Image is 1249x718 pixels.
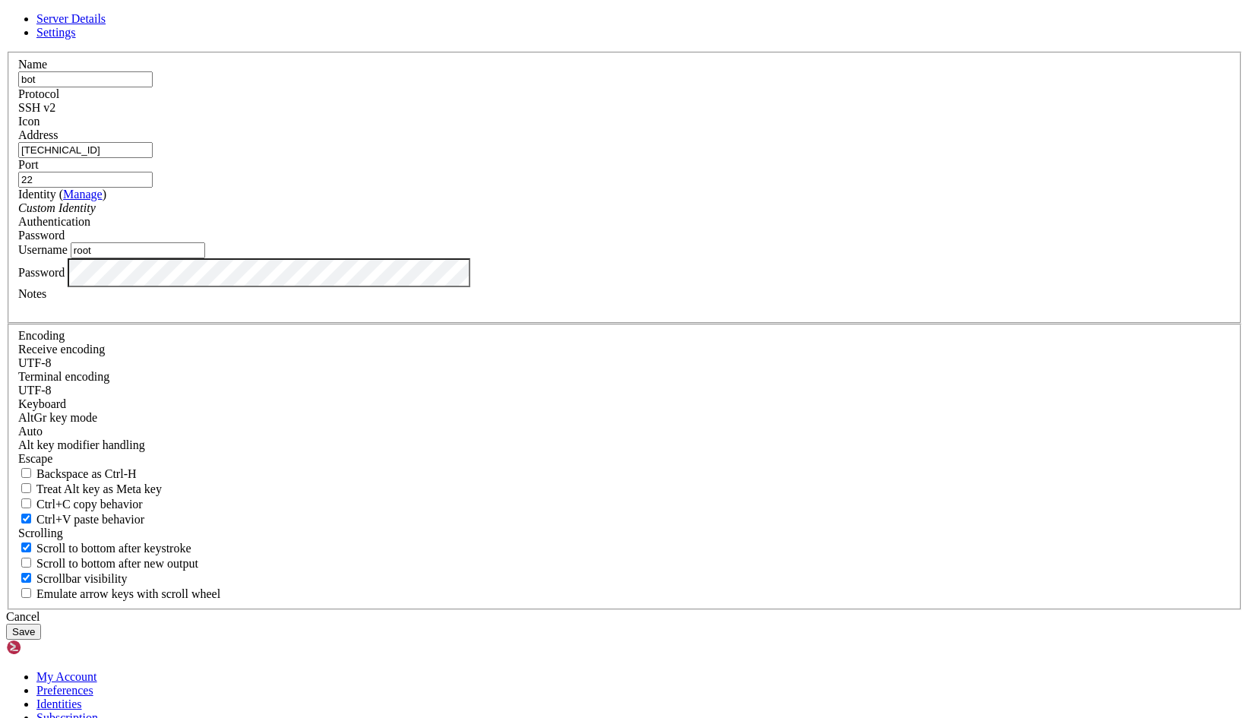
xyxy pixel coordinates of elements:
[18,542,191,555] label: Whether to scroll to the bottom on any keystroke.
[18,128,58,141] label: Address
[18,142,153,158] input: Host Name or IP
[21,588,31,598] input: Emulate arrow keys with scroll wheel
[21,542,31,552] input: Scroll to bottom after keystroke
[18,425,1231,438] div: Auto
[18,58,47,71] label: Name
[21,498,31,508] input: Ctrl+C copy behavior
[36,482,162,495] span: Treat Alt key as Meta key
[18,384,52,397] span: UTF-8
[36,467,137,480] span: Backspace as Ctrl-H
[18,87,59,100] label: Protocol
[18,370,109,383] label: The default terminal encoding. ISO-2022 enables character map translations (like graphics maps). ...
[18,498,143,511] label: Ctrl-C copies if true, send ^C to host if false. Ctrl-Shift-C sends ^C to host if true, copies if...
[21,468,31,478] input: Backspace as Ctrl-H
[18,101,55,114] span: SSH v2
[18,572,128,585] label: The vertical scrollbar mode.
[18,201,1231,215] div: Custom Identity
[18,329,65,342] label: Encoding
[18,265,65,278] label: Password
[18,411,97,424] label: Set the expected encoding for data received from the host. If the encodings do not match, visual ...
[18,229,65,242] span: Password
[18,188,106,201] label: Identity
[21,514,31,523] input: Ctrl+V paste behavior
[6,624,41,640] button: Save
[18,101,1231,115] div: SSH v2
[18,158,39,171] label: Port
[18,452,52,465] span: Escape
[59,188,106,201] span: ( )
[36,572,128,585] span: Scrollbar visibility
[18,201,96,214] i: Custom Identity
[36,498,143,511] span: Ctrl+C copy behavior
[18,513,144,526] label: Ctrl+V pastes if true, sends ^V to host if false. Ctrl+Shift+V sends ^V to host if true, pastes i...
[36,587,220,600] span: Emulate arrow keys with scroll wheel
[18,425,43,438] span: Auto
[36,557,198,570] span: Scroll to bottom after new output
[18,343,105,356] label: Set the expected encoding for data received from the host. If the encodings do not match, visual ...
[36,513,144,526] span: Ctrl+V paste behavior
[18,384,1231,397] div: UTF-8
[18,115,40,128] label: Icon
[18,243,68,256] label: Username
[18,172,153,188] input: Port Number
[18,356,1231,370] div: UTF-8
[36,684,93,697] a: Preferences
[18,452,1231,466] div: Escape
[36,670,97,683] a: My Account
[18,229,1231,242] div: Password
[18,215,90,228] label: Authentication
[18,356,52,369] span: UTF-8
[18,527,63,539] label: Scrolling
[18,438,145,451] label: Controls how the Alt key is handled. Escape: Send an ESC prefix. 8-Bit: Add 128 to the typed char...
[18,482,162,495] label: Whether the Alt key acts as a Meta key or as a distinct Alt key.
[71,242,205,258] input: Login Username
[21,573,31,583] input: Scrollbar visibility
[21,558,31,568] input: Scroll to bottom after new output
[36,12,106,25] a: Server Details
[6,610,1243,624] div: Cancel
[6,640,93,655] img: Shellngn
[21,483,31,493] input: Treat Alt key as Meta key
[18,557,198,570] label: Scroll to bottom after new output.
[36,542,191,555] span: Scroll to bottom after keystroke
[36,26,76,39] a: Settings
[18,587,220,600] label: When using the alternative screen buffer, and DECCKM (Application Cursor Keys) is active, mouse w...
[18,467,137,480] label: If true, the backspace should send BS ('\x08', aka ^H). Otherwise the backspace key should send '...
[18,287,46,300] label: Notes
[63,188,103,201] a: Manage
[36,697,82,710] a: Identities
[18,397,66,410] label: Keyboard
[18,71,153,87] input: Server Name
